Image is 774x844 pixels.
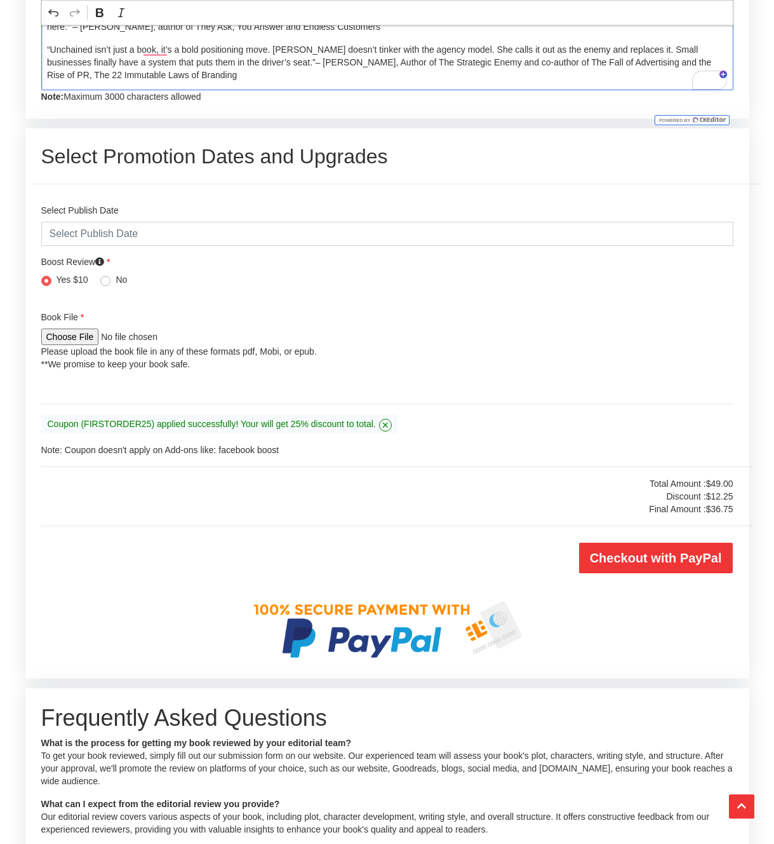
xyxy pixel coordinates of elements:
label: No [116,273,127,286]
span: Discount : [666,491,733,501]
span: $49.00 [706,479,733,489]
strong: What can I expect from the editorial review you provide? [41,799,280,809]
h3: Select Promotion Dates and Upgrades [41,144,733,168]
img: Checkout with Paypal - BookBelow [249,599,526,662]
label: Yes $10 [57,273,88,286]
input: Select Publish Date [41,222,733,246]
div: Editor toolbar [42,1,733,25]
span: Total Amount : [650,479,733,489]
b: Note: [41,92,64,102]
p: “Unchained isn’t just a book, it’s a bold positioning move. [PERSON_NAME] doesn’t tinker with the... [47,43,727,81]
strong: What is the process for getting my book reviewed by your editorial team? [41,738,352,748]
p: Note: Coupon doesn't apply on Add-ons like: facebook boost [41,444,733,456]
h2: Frequently Asked Questions [41,704,733,732]
button: Scroll Top [729,794,754,819]
p: Please upload the book file in any of these formats pdf, Mobi, or epub. **We promise to keep your... [41,345,733,371]
span: $36.75 [706,504,733,514]
span: Final Amount : [649,504,733,514]
p: To get your book reviewed, simply fill out our submission form on our website. Our experienced te... [41,737,733,787]
span: Powered by [658,118,690,123]
p: Coupon (FIRSTORDER25) applied successfully! Your will get 25% discount to total. [41,414,398,433]
span: $12.25 [706,491,733,501]
span: Remove Coupon [379,419,392,432]
label: Boost Review [41,255,733,268]
div: Maximum 3000 characters allowed [41,90,733,103]
label: Select Publish Date [41,204,119,217]
input: Checkout with PayPal [579,543,733,573]
p: Our editorial review covers various aspects of your book, including plot, character development, ... [41,798,733,836]
label: Book File [41,311,733,323]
